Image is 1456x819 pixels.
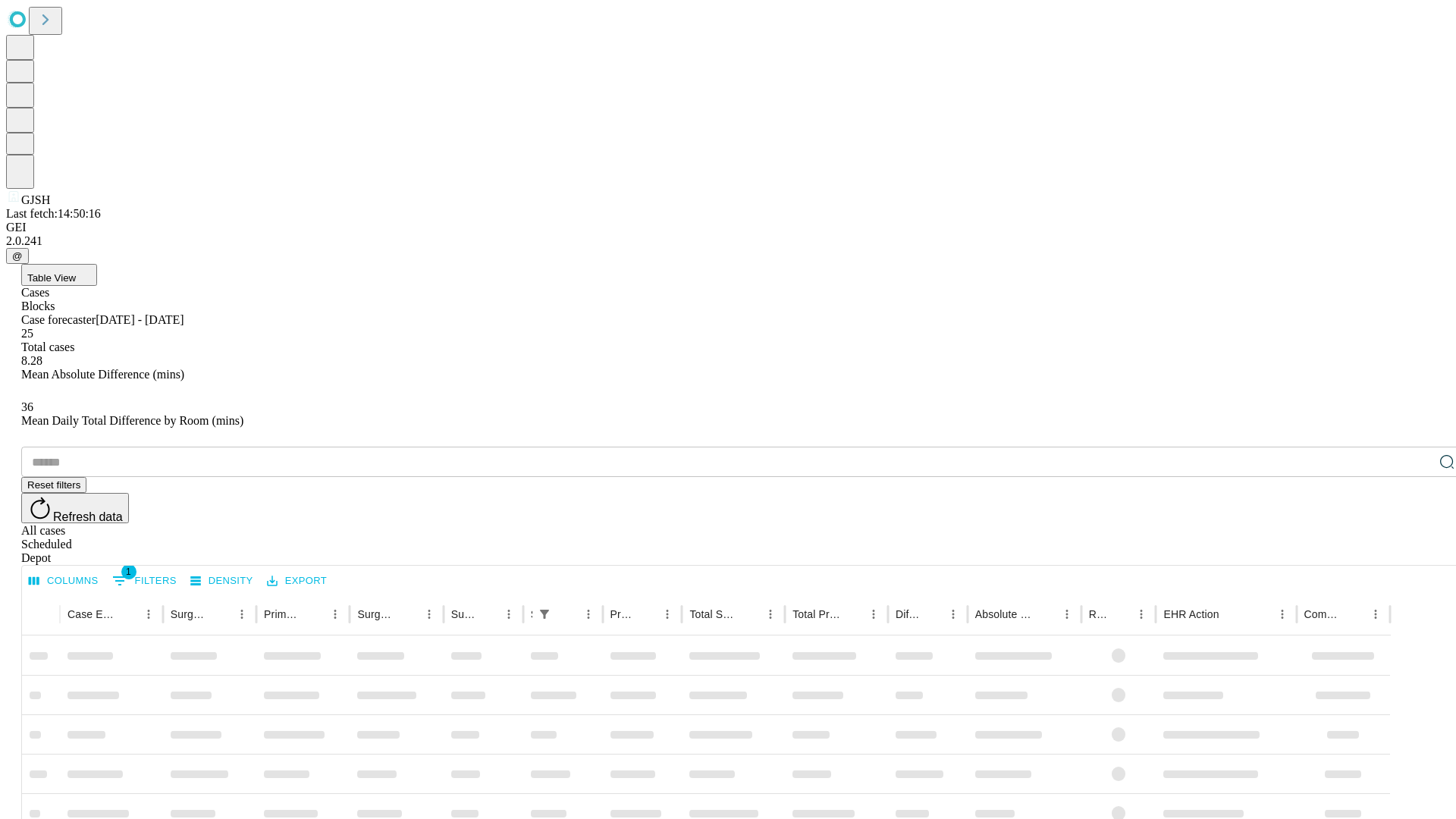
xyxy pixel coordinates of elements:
div: Total Predicted Duration [792,608,840,620]
button: Menu [1365,604,1386,625]
button: Menu [138,604,159,625]
button: @ [6,248,29,264]
span: 8.28 [21,354,42,367]
div: Predicted In Room Duration [610,608,635,620]
span: Table View [27,272,76,284]
div: Surgery Name [357,608,395,620]
div: Scheduled In Room Duration [531,608,532,620]
span: GJSH [21,193,50,206]
div: Surgery Date [451,608,475,620]
button: Sort [739,604,760,625]
button: Menu [498,604,519,625]
button: Sort [1109,604,1131,625]
span: 1 [121,564,136,579]
span: [DATE] - [DATE] [96,313,184,326]
button: Menu [1056,604,1078,625]
button: Sort [117,604,138,625]
button: Menu [419,604,440,625]
div: GEI [6,221,1450,234]
div: Resolved in EHR [1089,608,1109,620]
button: Sort [1344,604,1365,625]
button: Table View [21,264,97,286]
span: Case forecaster [21,313,96,326]
div: Absolute Difference [975,608,1034,620]
button: Menu [760,604,781,625]
button: Sort [635,604,657,625]
button: Menu [1272,604,1293,625]
button: Sort [477,604,498,625]
div: Case Epic Id [67,608,115,620]
div: Difference [896,608,920,620]
div: 2.0.241 [6,234,1450,248]
span: Total cases [21,340,74,353]
span: Mean Daily Total Difference by Room (mins) [21,414,243,427]
button: Sort [557,604,578,625]
button: Menu [231,604,253,625]
button: Sort [842,604,863,625]
button: Sort [210,604,231,625]
button: Sort [1221,604,1242,625]
div: Primary Service [264,608,302,620]
span: Mean Absolute Difference (mins) [21,368,184,381]
button: Sort [921,604,943,625]
span: Reset filters [27,479,80,491]
span: 36 [21,400,33,413]
span: @ [12,250,23,262]
div: EHR Action [1163,608,1219,620]
button: Menu [657,604,678,625]
button: Menu [1131,604,1152,625]
div: 1 active filter [534,604,555,625]
div: Total Scheduled Duration [689,608,737,620]
button: Menu [863,604,884,625]
span: Refresh data [53,510,123,523]
button: Select columns [25,570,102,593]
span: 25 [21,327,33,340]
button: Reset filters [21,477,86,493]
button: Sort [397,604,419,625]
button: Density [187,570,257,593]
button: Sort [1035,604,1056,625]
div: Surgeon Name [171,608,209,620]
button: Menu [325,604,346,625]
button: Show filters [534,604,555,625]
span: Last fetch: 14:50:16 [6,207,101,220]
button: Export [263,570,331,593]
div: Comments [1304,608,1342,620]
button: Menu [943,604,964,625]
button: Show filters [108,569,180,593]
button: Sort [303,604,325,625]
button: Refresh data [21,493,129,523]
button: Menu [578,604,599,625]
